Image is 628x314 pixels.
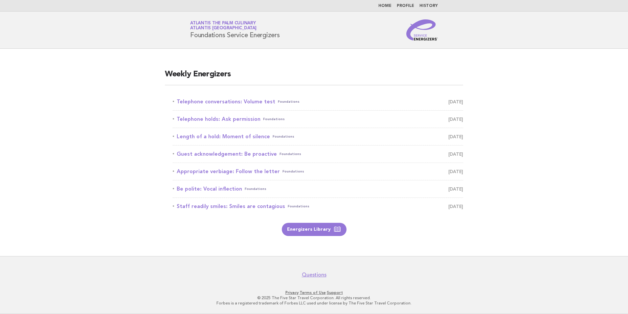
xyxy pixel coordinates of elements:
[165,69,463,85] h2: Weekly Energizers
[263,115,285,124] span: Foundations
[448,184,463,194] span: [DATE]
[448,97,463,106] span: [DATE]
[113,301,515,306] p: Forbes is a registered trademark of Forbes LLC used under license by The Five Star Travel Corpora...
[285,290,299,295] a: Privacy
[288,202,309,211] span: Foundations
[300,290,326,295] a: Terms of Use
[173,132,463,141] a: Length of a hold: Moment of silenceFoundations [DATE]
[173,115,463,124] a: Telephone holds: Ask permissionFoundations [DATE]
[448,115,463,124] span: [DATE]
[245,184,266,194] span: Foundations
[173,202,463,211] a: Staff readily smiles: Smiles are contagiousFoundations [DATE]
[173,97,463,106] a: Telephone conversations: Volume testFoundations [DATE]
[448,132,463,141] span: [DATE]
[448,149,463,159] span: [DATE]
[113,290,515,295] p: · ·
[173,149,463,159] a: Guest acknowledgement: Be proactiveFoundations [DATE]
[327,290,343,295] a: Support
[173,167,463,176] a: Appropriate verbiage: Follow the letterFoundations [DATE]
[282,167,304,176] span: Foundations
[190,21,280,39] h1: Foundations Service Energizers
[448,202,463,211] span: [DATE]
[278,97,300,106] span: Foundations
[190,21,257,30] a: Atlantis The Palm CulinaryAtlantis [GEOGRAPHIC_DATA]
[282,223,347,236] a: Energizers Library
[448,167,463,176] span: [DATE]
[273,132,294,141] span: Foundations
[302,272,326,278] a: Questions
[280,149,301,159] span: Foundations
[173,184,463,194] a: Be polite: Vocal inflectionFoundations [DATE]
[397,4,414,8] a: Profile
[406,19,438,40] img: Service Energizers
[190,26,257,31] span: Atlantis [GEOGRAPHIC_DATA]
[113,295,515,301] p: © 2025 The Five Star Travel Corporation. All rights reserved.
[378,4,392,8] a: Home
[419,4,438,8] a: History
